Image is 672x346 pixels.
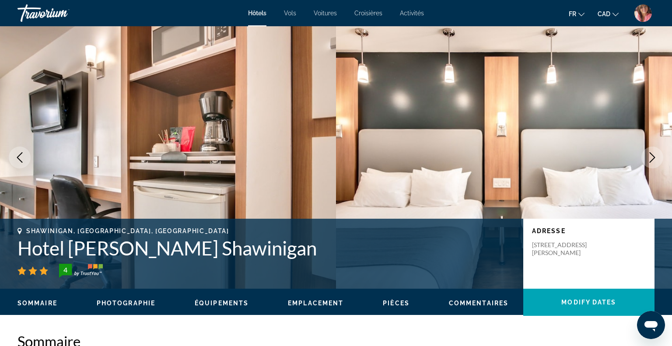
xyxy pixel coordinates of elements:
p: Adresse [532,227,646,234]
button: User Menu [632,4,654,22]
button: Équipements [195,299,248,307]
button: Next image [641,147,663,168]
a: Travorium [17,2,105,24]
button: Pièces [383,299,409,307]
a: Croisières [354,10,382,17]
span: Équipements [195,300,248,307]
iframe: Bouton de lancement de la fenêtre de messagerie [637,311,665,339]
a: Hôtels [248,10,266,17]
button: Emplacement [288,299,343,307]
img: TrustYou guest rating badge [59,264,103,278]
span: Pièces [383,300,409,307]
p: [STREET_ADDRESS][PERSON_NAME] [532,241,602,257]
div: 4 [56,265,74,275]
span: Sommaire [17,300,57,307]
span: Emplacement [288,300,343,307]
span: Shawinigan, [GEOGRAPHIC_DATA], [GEOGRAPHIC_DATA] [26,227,229,234]
button: Sommaire [17,299,57,307]
span: Commentaires [449,300,508,307]
a: Vols [284,10,296,17]
button: Modify Dates [523,289,654,316]
a: Voitures [314,10,337,17]
img: User image [634,4,652,22]
span: Photographie [97,300,155,307]
button: Previous image [9,147,31,168]
button: Commentaires [449,299,508,307]
button: Change language [569,7,584,20]
span: fr [569,10,576,17]
button: Change currency [598,7,619,20]
button: Photographie [97,299,155,307]
a: Activités [400,10,424,17]
h1: Hotel [PERSON_NAME] Shawinigan [17,237,514,259]
span: Modify Dates [561,299,616,306]
span: CAD [598,10,610,17]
